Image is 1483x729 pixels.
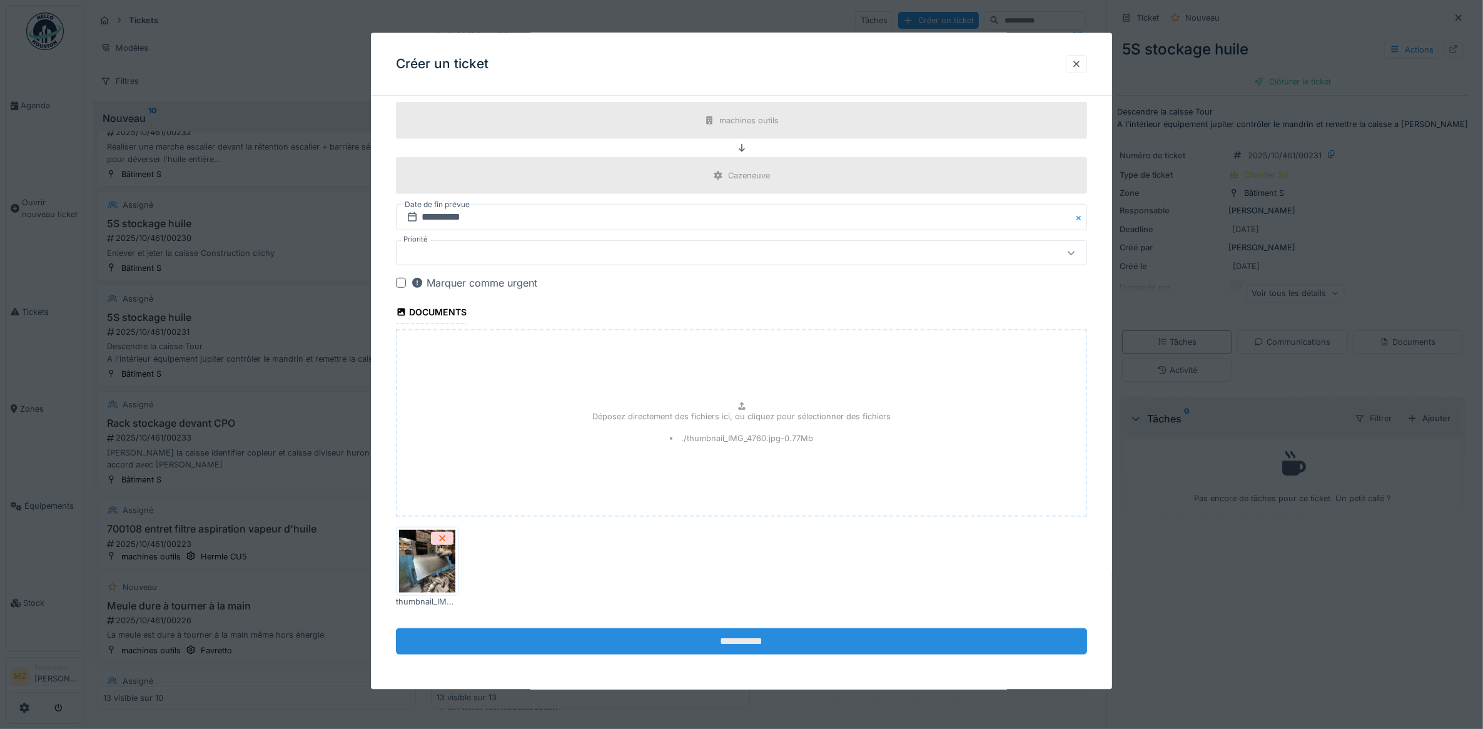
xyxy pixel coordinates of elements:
img: 204jyo44lyax7lbzo2rwbot15i8y [399,530,455,593]
div: Cazeneuve [728,170,770,181]
label: Priorité [401,234,430,245]
div: thumbnail_IMG_4760.jpg [396,596,458,608]
p: Déposez directement des fichiers ici, ou cliquez pour sélectionner des fichiers [592,410,891,422]
label: Date de fin prévue [403,198,471,212]
div: Documents [396,303,467,324]
div: machines outils [719,115,779,126]
li: ./thumbnail_IMG_4760.jpg - 0.77 Mb [670,432,813,444]
h3: Créer un ticket [396,56,488,71]
div: Marquer comme urgent [411,275,537,290]
button: Close [1073,204,1087,230]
